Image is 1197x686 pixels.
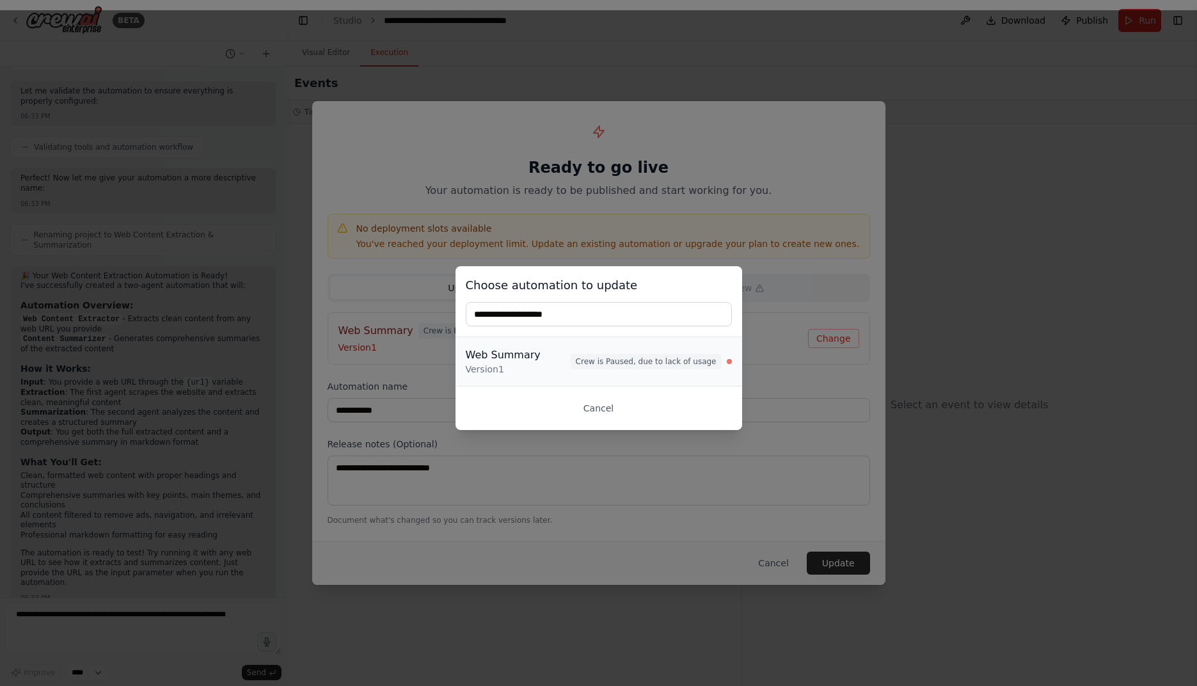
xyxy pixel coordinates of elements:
span: Crew is Paused, due to lack of usage [571,354,722,369]
button: Web SummaryVersion1Crew is Paused, due to lack of usage [456,337,742,386]
button: Cancel [466,397,732,420]
h3: Choose automation to update [466,276,732,294]
div: Web Summary [466,347,571,363]
div: Version 1 [466,363,571,376]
